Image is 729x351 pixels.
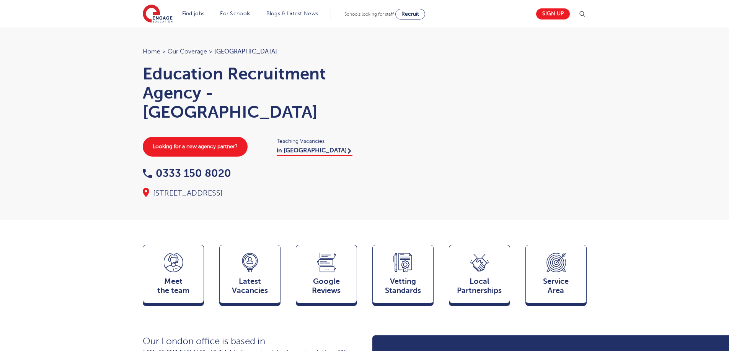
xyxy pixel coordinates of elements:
a: LatestVacancies [219,245,281,307]
span: Meet the team [147,277,200,295]
img: Engage Education [143,5,173,24]
nav: breadcrumb [143,47,357,57]
a: Sign up [536,8,570,19]
a: in [GEOGRAPHIC_DATA] [277,147,352,156]
span: Local Partnerships [453,277,506,295]
a: ServiceArea [525,245,587,307]
a: Blogs & Latest News [266,11,318,16]
span: Latest Vacancies [223,277,276,295]
a: Home [143,48,160,55]
span: Recruit [401,11,419,17]
a: Meetthe team [143,245,204,307]
a: Find jobs [182,11,205,16]
a: For Schools [220,11,250,16]
div: [STREET_ADDRESS] [143,188,357,199]
span: > [162,48,166,55]
a: VettingStandards [372,245,434,307]
span: Vetting Standards [377,277,429,295]
h1: Education Recruitment Agency - [GEOGRAPHIC_DATA] [143,64,357,121]
span: Service Area [530,277,582,295]
a: 0333 150 8020 [143,167,231,179]
a: Looking for a new agency partner? [143,137,248,157]
a: GoogleReviews [296,245,357,307]
a: Our coverage [168,48,207,55]
a: Local Partnerships [449,245,510,307]
a: Recruit [395,9,425,19]
span: [GEOGRAPHIC_DATA] [214,48,277,55]
span: Google Reviews [300,277,353,295]
span: Teaching Vacancies [277,137,357,146]
span: > [209,48,212,55]
span: Schools looking for staff [344,11,394,17]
